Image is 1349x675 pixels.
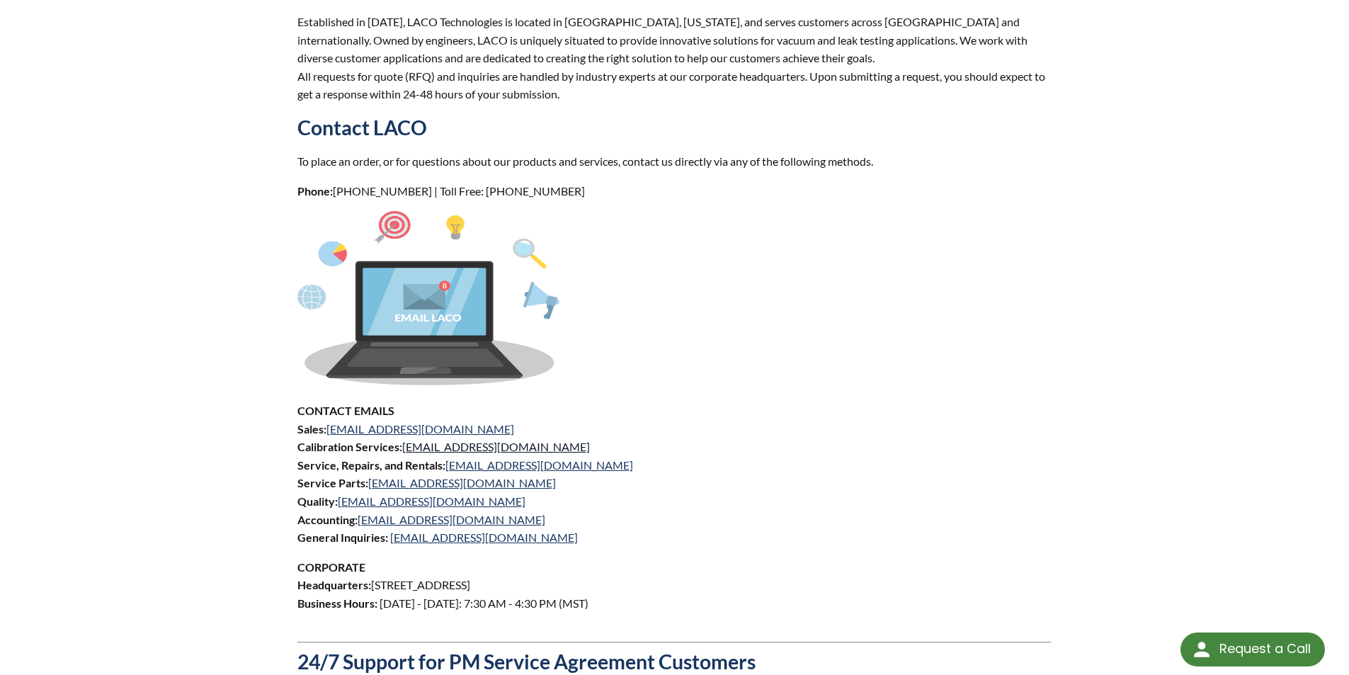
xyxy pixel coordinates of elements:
[1190,638,1213,661] img: round button
[297,560,365,574] strong: CORPORATE
[297,596,377,610] strong: Business Hours:
[297,152,1052,171] p: To place an order, or for questions about our products and services, contact us directly via any ...
[297,458,445,472] strong: Service, Repairs, and Rentals:
[297,422,326,436] strong: Sales:
[326,422,514,436] a: [EMAIL_ADDRESS][DOMAIN_NAME]
[1219,633,1311,665] div: Request a Call
[297,404,394,417] strong: CONTACT EMAILS
[297,578,371,591] strong: Headquarters:
[297,211,559,385] img: Asset_1.png
[297,494,338,508] strong: Quality:
[358,513,545,526] a: [EMAIL_ADDRESS][DOMAIN_NAME]
[390,531,578,544] a: [EMAIL_ADDRESS][DOMAIN_NAME]
[297,513,358,526] strong: Accounting:
[297,476,368,489] strong: Service Parts:
[297,115,427,140] strong: Contact LACO
[297,650,756,674] strong: 24/7 Support for PM Service Agreement Customers
[297,440,402,453] strong: Calibration Services:
[402,440,590,453] a: [EMAIL_ADDRESS][DOMAIN_NAME]
[297,531,388,544] strong: General Inquiries:
[297,13,1052,103] p: Established in [DATE], LACO Technologies is located in [GEOGRAPHIC_DATA], [US_STATE], and serves ...
[297,184,333,198] strong: Phone:
[368,476,556,489] a: [EMAIL_ADDRESS][DOMAIN_NAME]
[338,494,525,508] a: [EMAIL_ADDRESS][DOMAIN_NAME]
[297,182,1052,200] p: [PHONE_NUMBER] | Toll Free: [PHONE_NUMBER]
[445,458,633,472] a: [EMAIL_ADDRESS][DOMAIN_NAME]
[1180,633,1325,667] div: Request a Call
[297,558,1052,630] p: [STREET_ADDRESS] [DATE] - [DATE]: 7:30 AM - 4:30 PM (MST)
